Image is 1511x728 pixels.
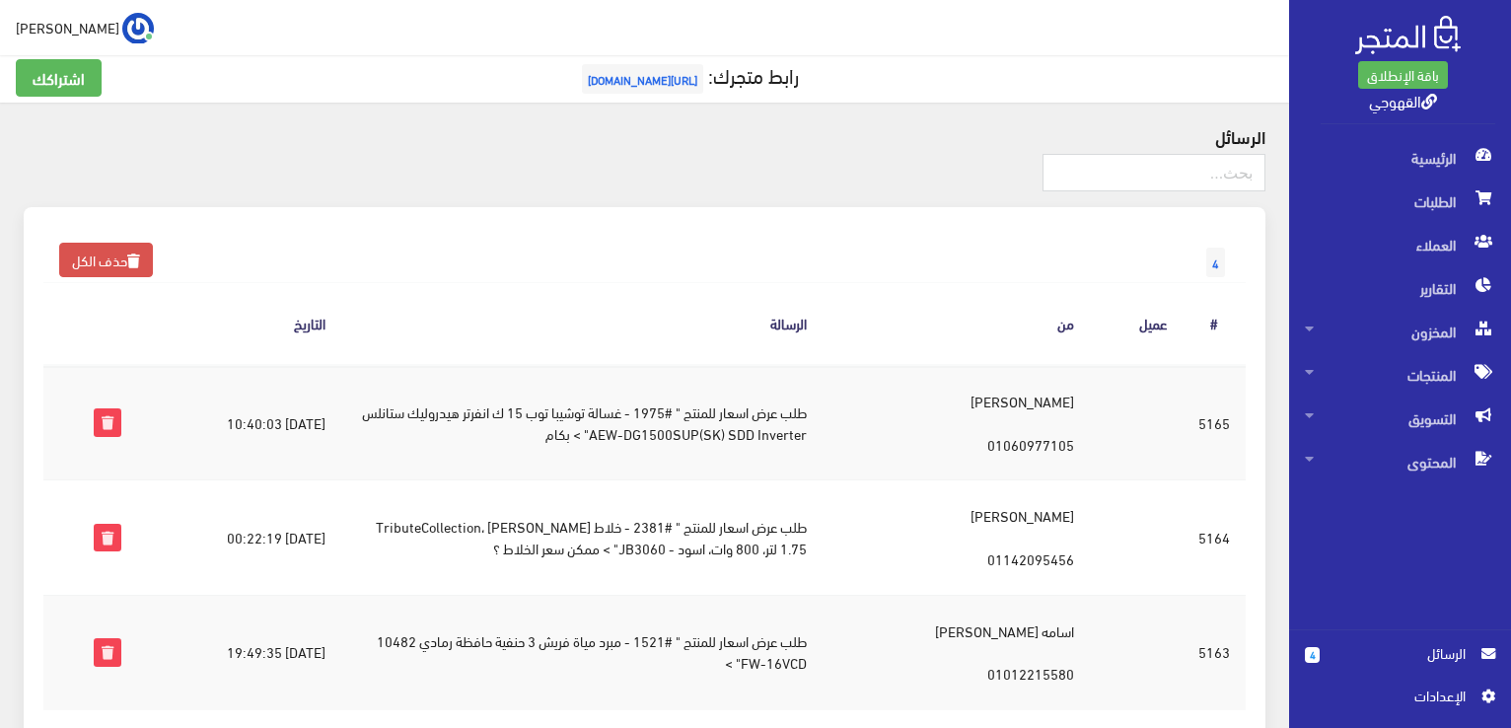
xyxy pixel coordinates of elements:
[16,12,154,43] a: ... [PERSON_NAME]
[341,365,823,480] td: طلب عرض اسعار للمنتج " #1975 - غسالة توشيبا توب 15 ك انفرتر هيدروليك ستانلس AEW-DG1500SUP(SK) SDD...
[1358,61,1448,89] a: باقة الإنطلاق
[1289,353,1511,397] a: المنتجات
[823,365,1090,480] td: [PERSON_NAME] 01060977105
[1305,647,1320,663] span: 4
[1305,266,1495,310] span: التقارير
[1043,154,1265,191] input: بحث...
[1335,642,1466,664] span: الرسائل
[1305,353,1495,397] span: المنتجات
[1183,480,1246,595] td: 5164
[1206,248,1225,277] span: 4
[341,480,823,595] td: طلب عرض اسعار للمنتج " #2381 - خلاط [PERSON_NAME] TributeCollection، 1.75 لتر، 800 وات، اسود - JB...
[823,283,1090,365] th: من
[823,480,1090,595] td: [PERSON_NAME] 01142095456
[1305,397,1495,440] span: التسويق
[1305,440,1495,483] span: المحتوى
[582,64,703,94] span: [URL][DOMAIN_NAME]
[1289,440,1511,483] a: المحتوى
[341,595,823,709] td: طلب عرض اسعار للمنتج " #1521 - مبرد مياة فريش 3 حنفية حافظة رمادي 10482 FW-16VCD" >
[16,59,102,97] a: اشتراكك
[16,15,119,39] span: [PERSON_NAME]
[1369,86,1437,114] a: القهوجي
[1183,365,1246,480] td: 5165
[1183,283,1246,365] th: #
[59,243,153,277] a: حذف الكل
[1305,136,1495,180] span: الرئيسية
[137,595,341,709] td: [DATE] 19:49:35
[341,283,823,365] th: الرسالة
[24,126,1265,146] h4: الرسائل
[1289,136,1511,180] a: الرئيسية
[1289,180,1511,223] a: الطلبات
[1305,642,1495,685] a: 4 الرسائل
[1355,16,1461,54] img: .
[1289,223,1511,266] a: العملاء
[137,283,341,365] th: التاريخ
[1183,595,1246,709] td: 5163
[1289,310,1511,353] a: المخزون
[1090,283,1183,365] th: عميل
[1305,180,1495,223] span: الطلبات
[122,13,154,44] img: ...
[1321,685,1465,706] span: اﻹعدادات
[137,365,341,480] td: [DATE] 10:40:03
[1305,685,1495,716] a: اﻹعدادات
[137,480,341,595] td: [DATE] 00:22:19
[1305,310,1495,353] span: المخزون
[577,56,799,93] a: رابط متجرك:[URL][DOMAIN_NAME]
[1289,266,1511,310] a: التقارير
[1305,223,1495,266] span: العملاء
[823,595,1090,709] td: اسامه [PERSON_NAME] 01012215580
